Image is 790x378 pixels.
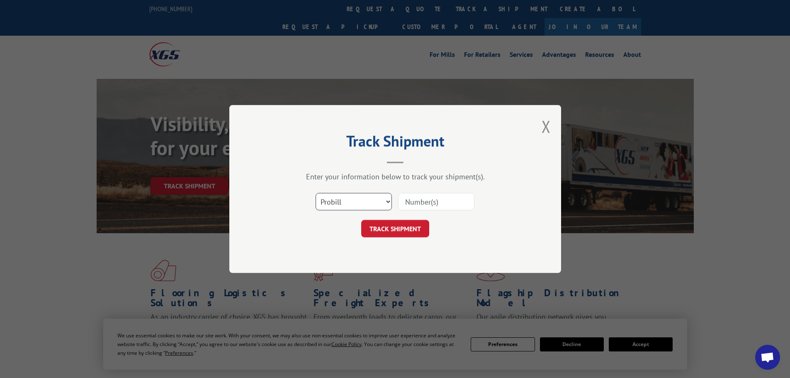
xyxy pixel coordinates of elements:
[542,115,551,137] button: Close modal
[271,172,520,181] div: Enter your information below to track your shipment(s).
[271,135,520,151] h2: Track Shipment
[398,193,474,210] input: Number(s)
[361,220,429,237] button: TRACK SHIPMENT
[755,345,780,370] div: Open chat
